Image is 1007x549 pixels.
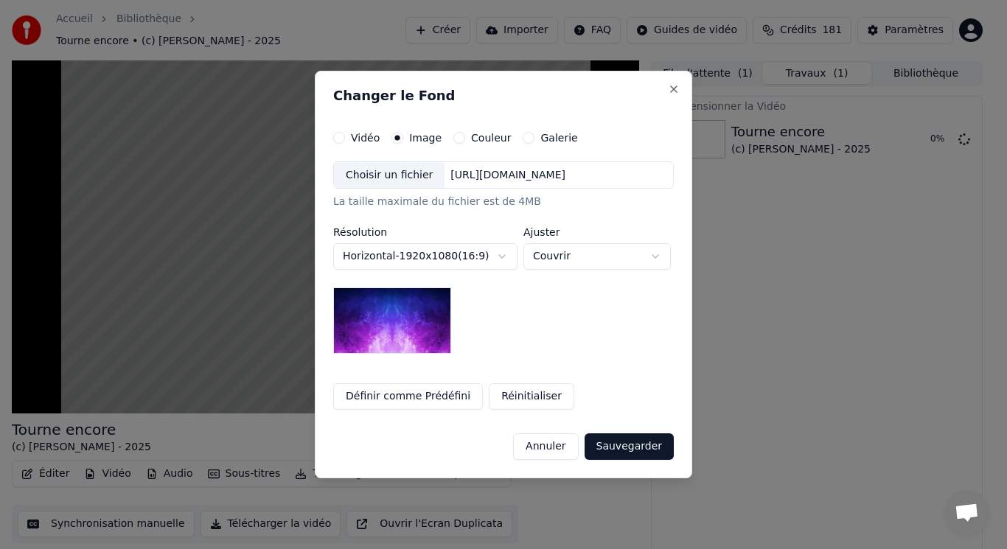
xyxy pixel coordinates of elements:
[409,133,442,143] label: Image
[540,133,577,143] label: Galerie
[333,195,674,210] div: La taille maximale du fichier est de 4MB
[351,133,380,143] label: Vidéo
[489,383,574,410] button: Réinitialiser
[445,168,571,183] div: [URL][DOMAIN_NAME]
[333,227,518,237] label: Résolution
[513,433,578,460] button: Annuler
[333,383,483,410] button: Définir comme Prédéfini
[585,433,674,460] button: Sauvegarder
[334,162,445,189] div: Choisir un fichier
[471,133,511,143] label: Couleur
[523,227,671,237] label: Ajuster
[333,89,674,102] h2: Changer le Fond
